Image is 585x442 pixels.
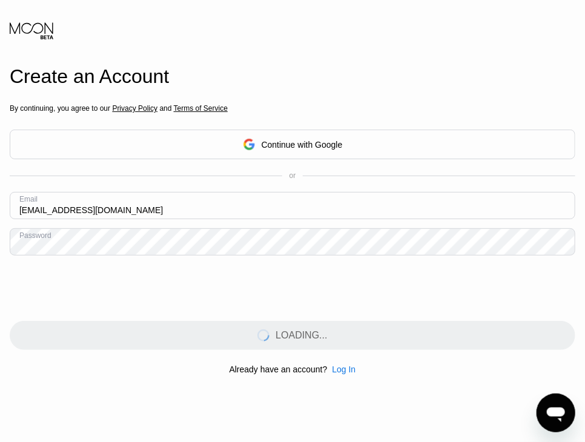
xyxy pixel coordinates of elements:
[19,231,51,240] div: Password
[10,130,575,159] div: Continue with Google
[10,104,575,113] div: By continuing, you agree to our
[327,364,355,374] div: Log In
[112,104,157,113] span: Privacy Policy
[10,65,575,88] div: Create an Account
[230,364,328,374] div: Already have an account?
[332,364,355,374] div: Log In
[537,394,575,432] iframe: زر إطلاق نافذة المراسلة
[262,140,343,150] div: Continue with Google
[174,104,228,113] span: Terms of Service
[289,171,296,180] div: or
[157,104,174,113] span: and
[10,265,194,312] iframe: reCAPTCHA
[19,195,38,203] div: Email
